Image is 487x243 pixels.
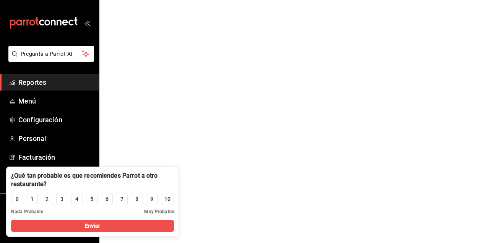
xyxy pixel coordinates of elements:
[41,193,53,205] button: 2
[26,193,38,205] button: 1
[45,195,49,203] div: 2
[101,193,113,205] button: 6
[11,193,23,205] button: 0
[146,193,158,205] button: 9
[90,195,93,203] div: 5
[86,193,98,205] button: 5
[84,20,90,26] button: open_drawer_menu
[8,46,94,62] button: Pregunta a Parrot AI
[75,195,78,203] div: 4
[16,195,19,203] div: 0
[18,115,93,125] span: Configuración
[60,195,63,203] div: 3
[18,77,93,87] span: Reportes
[120,195,123,203] div: 7
[18,152,93,162] span: Facturación
[150,195,153,203] div: 9
[71,193,83,205] button: 4
[11,220,174,232] button: Enviar
[18,133,93,144] span: Personal
[144,208,174,215] span: Muy Probable
[85,222,101,230] span: Enviar
[164,195,170,203] div: 10
[56,193,68,205] button: 3
[21,50,82,58] span: Pregunta a Parrot AI
[5,55,94,63] a: Pregunta a Parrot AI
[11,208,43,215] span: Nada Probable
[18,96,93,106] span: Menú
[116,193,128,205] button: 7
[131,193,143,205] button: 8
[135,195,138,203] div: 8
[31,195,34,203] div: 1
[106,195,109,203] div: 6
[161,193,174,205] button: 10
[11,172,174,188] div: ¿Qué tan probable es que recomiendes Parrot a otro restaurante?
